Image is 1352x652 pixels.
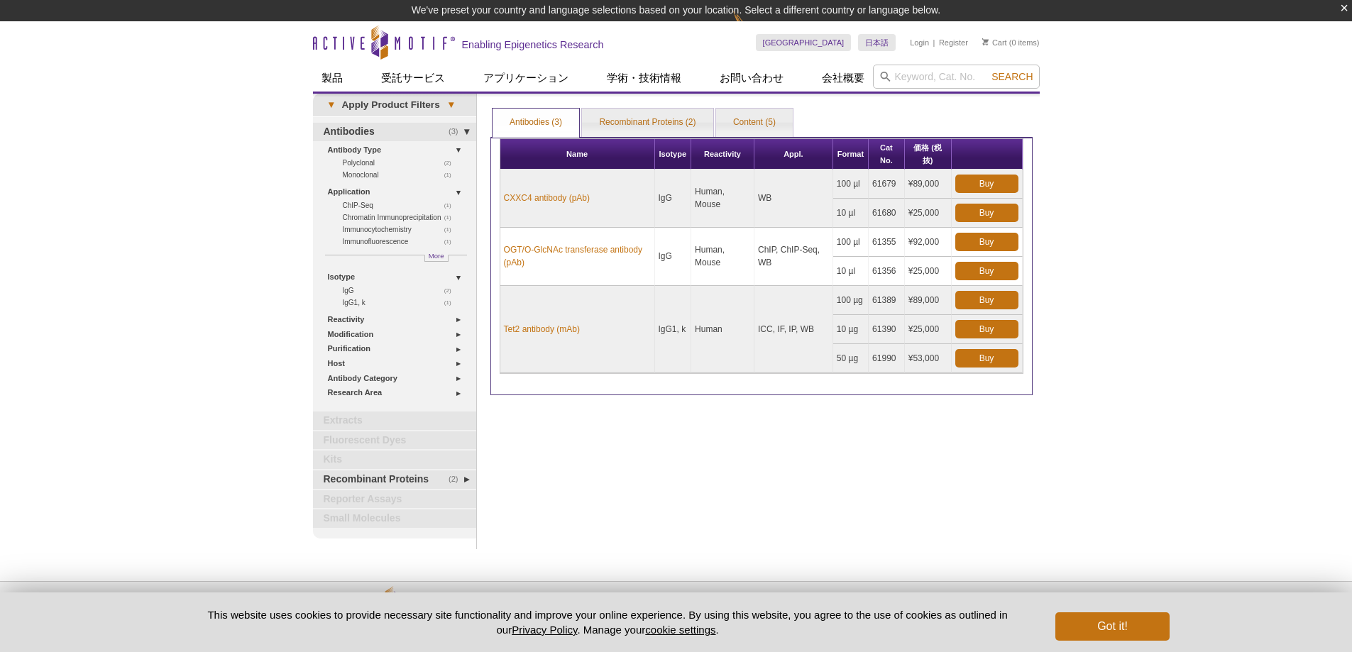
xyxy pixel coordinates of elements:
[320,99,342,111] span: ▾
[444,236,459,248] span: (1)
[462,38,604,51] h2: Enabling Epigenetics Research
[373,65,454,92] a: 受託サービス
[691,228,754,286] td: Human, Mouse
[655,286,692,373] td: IgG1, k
[582,109,713,137] a: Recombinant Proteins (2)
[833,344,869,373] td: 50 µg
[645,624,715,636] button: cookie settings
[444,157,459,169] span: (2)
[905,315,952,344] td: ¥25,000
[733,11,771,44] img: Change Here
[343,223,459,236] a: (1)Immunocytochemistry
[905,228,952,257] td: ¥92,000
[955,320,1018,338] a: Buy
[328,143,468,158] a: Antibody Type
[833,170,869,199] td: 100 µl
[313,123,476,141] a: (3)Antibodies
[955,291,1018,309] a: Buy
[343,236,459,248] a: (1)Immunofluorescence
[313,451,476,469] a: Kits
[711,65,792,92] a: お問い合わせ
[905,344,952,373] td: ¥53,000
[991,71,1033,82] span: Search
[869,286,905,315] td: 61389
[328,270,468,284] a: Isotype
[504,323,580,336] a: Tet2 antibody (mAb)
[313,65,351,92] a: 製品
[813,65,873,92] a: 会社概要
[869,170,905,199] td: 61679
[449,470,466,489] span: (2)
[982,34,1040,51] li: (0 items)
[343,284,459,297] a: (2)IgG
[869,199,905,228] td: 61680
[905,286,952,315] td: ¥89,000
[754,170,833,228] td: WB
[444,199,459,211] span: (1)
[869,344,905,373] td: 61990
[313,582,476,639] img: Active Motif,
[655,228,692,286] td: IgG
[955,262,1018,280] a: Buy
[343,169,459,181] a: (1)Monoclonal
[313,470,476,489] a: (2)Recombinant Proteins
[444,223,459,236] span: (1)
[858,34,896,51] a: 日本語
[905,170,952,199] td: ¥89,000
[440,99,462,111] span: ▾
[905,257,952,286] td: ¥25,000
[313,509,476,528] a: Small Molecules
[313,94,476,116] a: ▾Apply Product Filters▾
[905,139,952,170] th: 価格 (税抜)
[313,490,476,509] a: Reporter Assays
[328,312,468,327] a: Reactivity
[343,297,459,309] a: (1)IgG1, k
[955,204,1018,222] a: Buy
[873,65,1040,89] input: Keyword, Cat. No.
[833,286,869,315] td: 100 µg
[493,109,579,137] a: Antibodies (3)
[833,315,869,344] td: 10 µg
[444,284,459,297] span: (2)
[982,38,1007,48] a: Cart
[1055,612,1169,641] button: Got it!
[504,243,651,269] a: OGT/O-GlcNAc transferase antibody (pAb)
[328,385,468,400] a: Research Area
[512,624,577,636] a: Privacy Policy
[343,157,459,169] a: (2)Polyclonal
[754,286,833,373] td: ICC, IF, IP, WB
[833,139,869,170] th: Format
[691,286,754,373] td: Human
[939,38,968,48] a: Register
[691,170,754,228] td: Human, Mouse
[754,139,833,170] th: Appl.
[933,34,935,51] li: |
[183,607,1033,637] p: This website uses cookies to provide necessary site functionality and improve your online experie...
[598,65,690,92] a: 学術・技術情報
[655,139,692,170] th: Isotype
[716,109,793,137] a: Content (5)
[905,199,952,228] td: ¥25,000
[504,192,590,204] a: CXXC4 antibody (pAb)
[754,228,833,286] td: ChIP, ChIP-Seq, WB
[429,250,444,262] span: More
[343,211,459,223] a: (1)Chromatin Immunoprecipitation
[655,170,692,228] td: IgG
[328,184,468,199] a: Application
[328,356,468,371] a: Host
[833,257,869,286] td: 10 µl
[328,341,468,356] a: Purification
[328,327,468,342] a: Modification
[424,255,449,262] a: More
[444,169,459,181] span: (1)
[833,228,869,257] td: 100 µl
[756,34,852,51] a: [GEOGRAPHIC_DATA]
[449,123,466,141] span: (3)
[500,139,655,170] th: Name
[955,175,1018,193] a: Buy
[869,228,905,257] td: 61355
[475,65,577,92] a: アプリケーション
[955,233,1018,251] a: Buy
[444,211,459,223] span: (1)
[444,297,459,309] span: (1)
